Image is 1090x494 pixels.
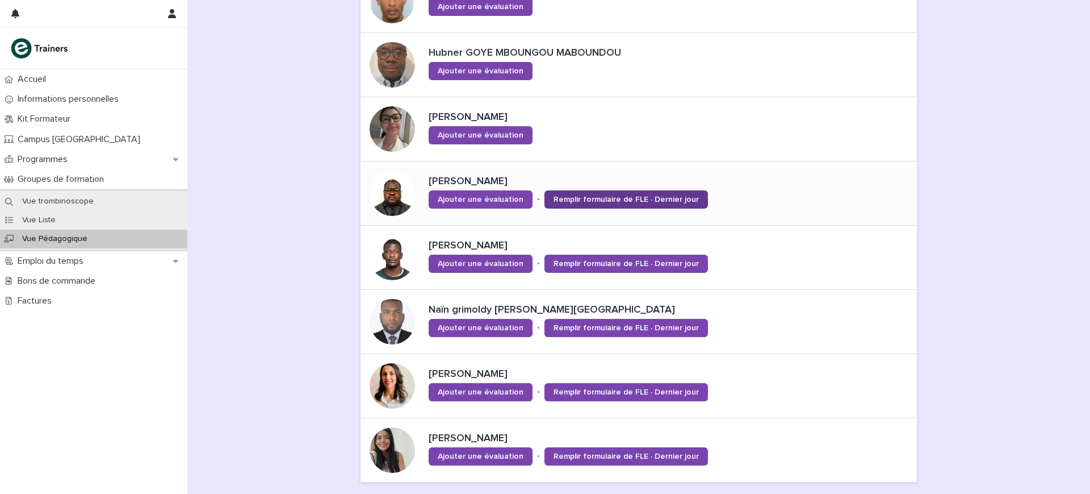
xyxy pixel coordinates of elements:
p: Vue Liste [13,215,65,225]
p: Programmes [13,154,77,165]
span: Remplir formulaire de FLE · Dernier jour [554,324,699,332]
a: Remplir formulaire de FLE · Dernier jour [544,190,708,209]
span: Ajouter une évaluation [438,324,523,332]
a: [PERSON_NAME]Ajouter une évaluation•Remplir formulaire de FLE · Dernier jour [360,418,917,483]
p: Factures [13,296,61,306]
p: Campus [GEOGRAPHIC_DATA] [13,134,149,145]
a: [PERSON_NAME]Ajouter une évaluation•Remplir formulaire de FLE · Dernier jour [360,226,917,290]
p: Kit Formateur [13,114,79,124]
p: Informations personnelles [13,94,128,105]
a: [PERSON_NAME]Ajouter une évaluation•Remplir formulaire de FLE · Dernier jour [360,354,917,418]
p: Emploi du temps [13,256,93,267]
span: Ajouter une évaluation [438,388,523,396]
p: [PERSON_NAME] [429,111,611,124]
a: Naïn grimoldy [PERSON_NAME][GEOGRAPHIC_DATA]Ajouter une évaluation•Remplir formulaire de FLE · De... [360,290,917,354]
a: Ajouter une évaluation [429,190,533,209]
span: Ajouter une évaluation [438,3,523,11]
a: Ajouter une évaluation [429,447,533,466]
a: Hubner GOYE MBOUNGOU MABOUNDOUAjouter une évaluation [360,33,917,97]
span: Remplir formulaire de FLE · Dernier jour [554,453,699,460]
a: Ajouter une évaluation [429,319,533,337]
p: [PERSON_NAME] [429,176,787,188]
p: • [537,387,540,397]
p: • [537,259,540,268]
p: • [537,194,540,204]
p: • [537,451,540,461]
a: Ajouter une évaluation [429,62,533,80]
a: Remplir formulaire de FLE · Dernier jour [544,255,708,273]
p: Groupes de formation [13,174,113,185]
p: Hubner GOYE MBOUNGOU MABOUNDOU [429,47,725,60]
a: Remplir formulaire de FLE · Dernier jour [544,319,708,337]
p: Accueil [13,74,55,85]
span: Remplir formulaire de FLE · Dernier jour [554,196,699,204]
p: Naïn grimoldy [PERSON_NAME][GEOGRAPHIC_DATA] [429,304,912,317]
span: Ajouter une évaluation [438,196,523,204]
span: Ajouter une évaluation [438,131,523,139]
a: [PERSON_NAME]Ajouter une évaluation [360,97,917,161]
a: [PERSON_NAME]Ajouter une évaluation•Remplir formulaire de FLE · Dernier jour [360,161,917,226]
span: Remplir formulaire de FLE · Dernier jour [554,388,699,396]
span: Ajouter une évaluation [438,260,523,268]
p: Vue Pédagogique [13,234,97,244]
p: • [537,323,540,333]
p: [PERSON_NAME] [429,433,787,445]
span: Ajouter une évaluation [438,67,523,75]
p: Vue trombinoscope [13,197,103,206]
a: Ajouter une évaluation [429,255,533,273]
p: [PERSON_NAME] [429,240,787,252]
img: K0CqGN7SDeD6s4JG8KQk [9,37,72,60]
p: [PERSON_NAME] [429,368,787,381]
span: Remplir formulaire de FLE · Dernier jour [554,260,699,268]
a: Remplir formulaire de FLE · Dernier jour [544,383,708,401]
a: Ajouter une évaluation [429,126,533,144]
a: Ajouter une évaluation [429,383,533,401]
span: Ajouter une évaluation [438,453,523,460]
p: Bons de commande [13,276,104,287]
a: Remplir formulaire de FLE · Dernier jour [544,447,708,466]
